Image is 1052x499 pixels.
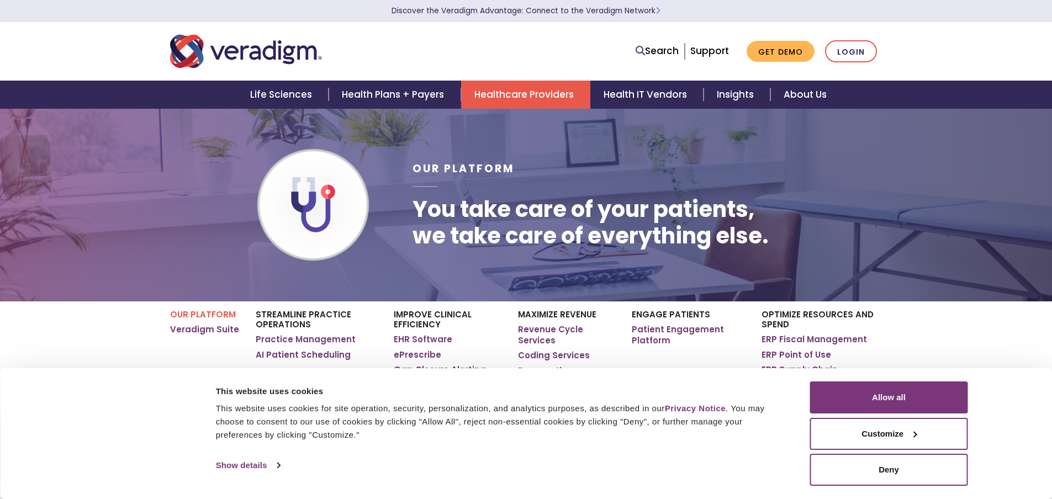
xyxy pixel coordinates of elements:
[413,161,515,176] span: Our Platform
[392,6,660,16] a: Discover the Veradigm Advantage: Connect to the Veradigm NetworkLearn More
[770,81,840,109] a: About Us
[747,41,815,62] a: Get Demo
[762,364,838,375] a: ERP Supply Chain
[632,324,745,346] a: Patient Engagement Platform
[655,6,660,16] span: Learn More
[256,334,356,345] a: Practice Management
[394,364,486,375] a: Gap Closure Alerting
[461,81,590,109] a: Healthcare Providers
[216,385,785,398] div: This website uses cookies
[636,44,679,59] a: Search
[518,350,590,361] a: Coding Services
[394,349,441,360] a: ePrescribe
[394,334,452,345] a: EHR Software
[518,324,615,346] a: Revenue Cycle Services
[690,44,729,57] a: Support
[704,81,770,109] a: Insights
[170,324,239,335] a: Veradigm Suite
[810,381,968,413] button: Allow all
[237,81,329,109] a: Life Sciences
[762,349,831,360] a: ERP Point of Use
[590,81,704,109] a: Health IT Vendors
[170,33,322,70] img: Veradigm logo
[810,454,968,486] button: Deny
[762,334,867,345] a: ERP Fiscal Management
[216,457,280,474] a: Show details
[518,365,615,387] a: Payerpath Clearinghouse
[825,40,877,63] a: Login
[413,196,769,249] h1: You take care of your patients, we take care of everything else.
[256,349,351,360] a: AI Patient Scheduling
[216,402,785,442] div: This website uses cookies for site operation, security, personalization, and analytics purposes, ...
[329,81,461,109] a: Health Plans + Payers
[810,418,968,450] button: Customize
[665,404,726,413] a: Privacy Notice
